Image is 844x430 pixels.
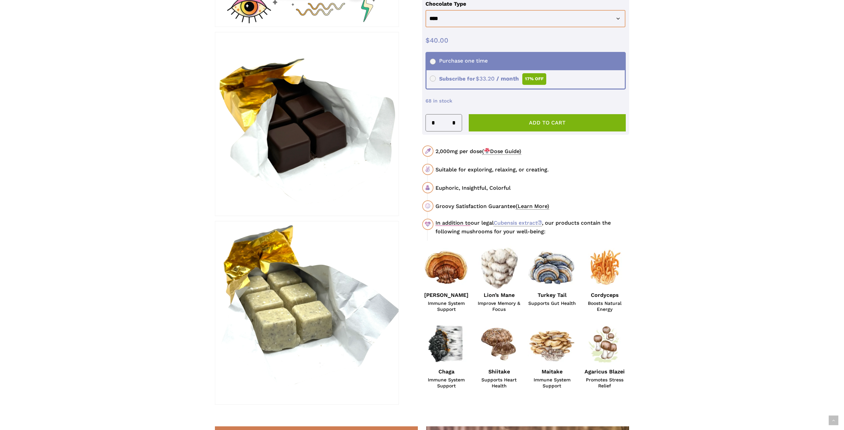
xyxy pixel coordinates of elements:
span: / month [496,75,519,82]
strong: Turkey Tail [538,292,567,298]
strong: Shiitake [488,368,510,375]
input: Product quantity [437,114,450,131]
strong: Lion’s Mane [484,292,515,298]
button: Add to cart [469,114,626,131]
span: $ [425,36,430,44]
span: ( Dose Guide) [482,148,521,155]
strong: Agaricus Blazei [585,368,625,375]
img: Agaricus Blazel Murrill Mushroom Illustration [581,320,629,369]
strong: Maitake [542,368,563,375]
label: Chocolate Type [425,1,466,7]
img: Turkey Tail Mushroom Illustration [528,244,576,292]
span: Subscribe for [430,76,547,82]
img: Lions Mane Mushroom Illustration [475,244,523,292]
span: Boosts Natural Energy [581,300,629,312]
strong: Chaga [438,368,454,375]
span: Promotes Stress Relief [581,377,629,389]
span: (Learn More) [516,203,549,210]
img: Maitake Mushroom Illustration [528,320,576,369]
a: Cubensis extract [494,220,542,226]
a: Back to top [829,416,838,425]
span: Immune System Support [422,300,471,312]
u: In addition to [435,220,471,226]
p: 68 in stock [425,96,626,111]
img: Cordyceps Mushroom Illustration [581,244,629,292]
span: Supports Gut Health [528,300,576,306]
div: Suitable for exploring, relaxing, or creating. [435,165,629,174]
div: 2,000mg per dose [435,147,629,155]
span: Immune System Support [528,377,576,389]
div: our legal , our products contain the following mushrooms for your well-being: [435,219,629,236]
div: Euphoric, Insightful, Colorful [435,184,629,192]
img: Red Reishi Mushroom Illustration [422,244,471,292]
span: 33.20 [476,75,495,82]
strong: [PERSON_NAME] [424,292,468,298]
bdi: 40.00 [425,36,448,44]
span: $ [476,75,479,82]
span: Purchase one time [430,58,488,64]
span: Improve Memory & Focus [475,300,523,312]
span: Supports Heart Health [475,377,523,389]
img: Shiitake Mushroom Illustration [475,320,523,369]
span: Immune System Support [422,377,471,389]
img: Chaga Mushroom Illustration [422,320,471,369]
div: Groovy Satisfaction Guarantee [435,202,629,210]
img: 🍄 [484,148,490,153]
strong: Cordyceps [591,292,619,298]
